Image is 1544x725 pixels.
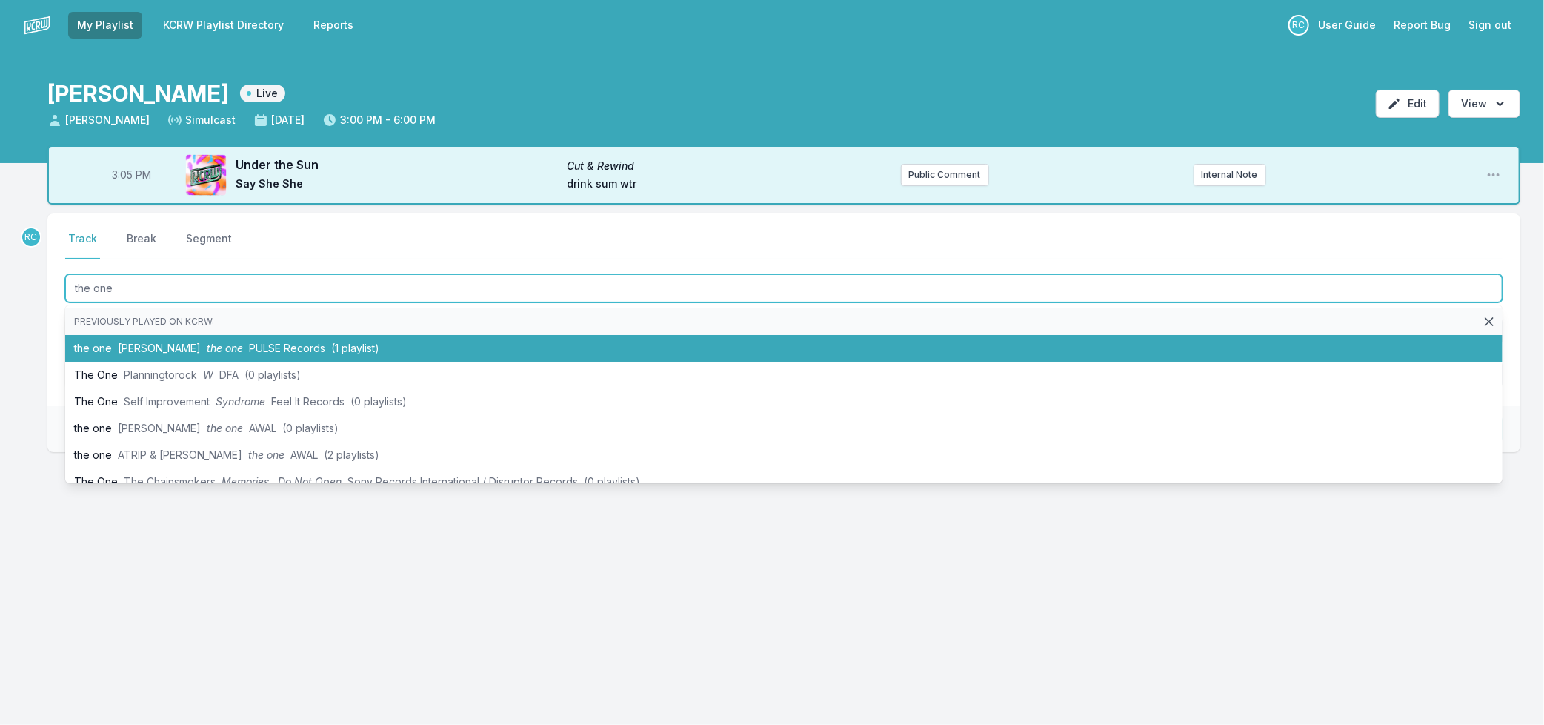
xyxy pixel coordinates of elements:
button: Open playlist item options [1486,168,1501,182]
span: (1 playlist) [331,342,379,354]
span: The Chainsmokers [124,475,216,488]
span: AWAL [249,422,276,434]
span: Self Improvement [124,395,210,408]
span: Say She She [236,176,558,194]
p: Raul Campos [21,227,41,248]
li: the one [65,442,1503,469]
li: the one [65,335,1503,362]
li: Previously played on KCRW: [65,308,1503,335]
span: drink sum wtr [567,176,889,194]
span: ATRIP & [PERSON_NAME] [118,448,242,461]
a: KCRW Playlist Directory [154,12,293,39]
span: W [203,368,213,381]
span: Under the Sun [236,156,558,173]
a: Report Bug [1385,12,1460,39]
button: Open options [1448,90,1520,118]
span: (2 playlists) [324,448,379,461]
li: The One [65,469,1503,495]
span: the one [207,422,243,434]
button: Segment [183,231,235,259]
span: Timestamp [113,168,152,182]
span: [PERSON_NAME] [118,342,201,354]
span: (0 playlists) [244,368,301,381]
img: logo-white-87cec1fa9cbef997252546196dc51331.png [24,12,50,39]
li: The One [65,362,1503,388]
span: Planningtorock [124,368,197,381]
li: The One [65,388,1503,415]
a: Reports [305,12,362,39]
span: Syndrome [216,395,265,408]
img: Cut & Rewind [185,154,227,196]
span: AWAL [290,448,318,461]
span: (0 playlists) [584,475,640,488]
span: Cut & Rewind [567,159,889,173]
span: [PERSON_NAME] [47,113,150,128]
button: Sign out [1460,12,1520,39]
p: Raul Campos [1288,15,1309,36]
li: the one [65,415,1503,442]
span: (0 playlists) [282,422,339,434]
span: the one [248,448,284,461]
button: Track [65,231,100,259]
span: (0 playlists) [350,395,407,408]
span: [PERSON_NAME] [118,422,201,434]
button: Break [124,231,159,259]
a: User Guide [1309,12,1385,39]
span: Simulcast [167,113,236,128]
span: Live [240,85,285,102]
h1: [PERSON_NAME] [47,80,228,107]
span: Feel It Records [271,395,345,408]
a: My Playlist [68,12,142,39]
span: 3:00 PM - 6:00 PM [322,113,436,128]
span: PULSE Records [249,342,325,354]
span: Sony Records International / Disruptor Records [347,475,578,488]
button: Edit [1376,90,1440,118]
span: the one [207,342,243,354]
span: Memories…Do Not Open [222,475,342,488]
button: Internal Note [1194,164,1266,186]
span: [DATE] [253,113,305,128]
button: Public Comment [901,164,989,186]
input: Track Title [65,274,1503,302]
span: DFA [219,368,239,381]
